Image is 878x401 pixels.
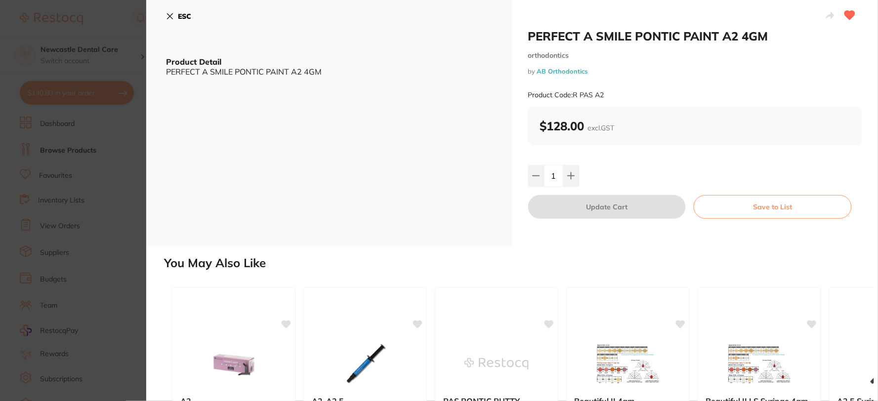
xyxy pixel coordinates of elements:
[528,51,863,60] small: orthodontics
[164,256,874,270] h2: You May Also Like
[178,12,191,21] b: ESC
[464,339,529,389] img: PAS PONTIC PUTTY
[166,8,191,25] button: ESC
[596,339,660,389] img: Beautiful II 4gm
[202,339,266,389] img: A2
[166,57,221,67] b: Product Detail
[528,29,863,43] h2: PERFECT A SMILE PONTIC PAINT A2 4GM
[528,91,604,99] small: Product Code: R PAS A2
[528,68,863,75] small: by
[537,67,588,75] a: AB Orthodontics
[727,339,792,389] img: Beautiful II LS Syringe 4gm
[588,123,615,132] span: excl. GST
[166,67,493,76] div: PERFECT A SMILE PONTIC PAINT A2 4GM
[333,339,397,389] img: A2-A2.5
[540,119,615,133] b: $128.00
[528,195,686,219] button: Update Cart
[694,195,852,219] button: Save to List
